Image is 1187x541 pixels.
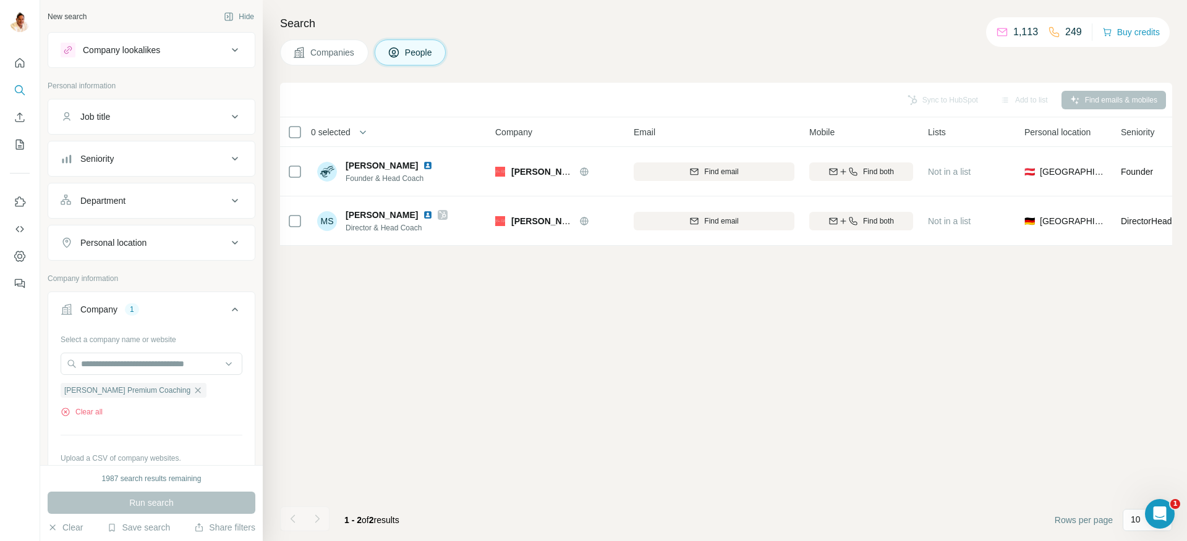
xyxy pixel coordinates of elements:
[344,515,362,525] span: 1 - 2
[48,144,255,174] button: Seniority
[1040,166,1106,178] span: [GEOGRAPHIC_DATA]
[704,166,738,177] span: Find email
[863,166,894,177] span: Find both
[48,102,255,132] button: Job title
[48,295,255,329] button: Company1
[362,515,369,525] span: of
[1121,216,1172,226] span: Director Head
[61,406,103,417] button: Clear all
[48,80,255,91] p: Personal information
[495,216,505,226] img: Logo of Mimi Ruth Premium Coaching
[10,133,30,156] button: My lists
[48,11,87,22] div: New search
[344,515,399,525] span: results
[80,111,110,123] div: Job title
[48,228,255,258] button: Personal location
[1102,23,1160,41] button: Buy credits
[809,162,913,181] button: Find both
[1013,25,1038,40] p: 1,113
[1024,166,1035,178] span: 🇦🇹
[10,245,30,267] button: Dashboard
[10,218,30,240] button: Use Surfe API
[194,521,255,534] button: Share filters
[80,303,117,316] div: Company
[10,12,30,32] img: Avatar
[704,216,738,227] span: Find email
[423,161,433,170] img: LinkedIn logo
[80,153,114,165] div: Seniority
[809,212,913,230] button: Find both
[64,385,190,396] span: [PERSON_NAME] Premium Coaching
[511,167,665,177] span: [PERSON_NAME] Premium Coaching
[1055,514,1113,526] span: Rows per page
[1131,513,1141,526] p: 10
[10,106,30,128] button: Enrich CSV
[10,79,30,101] button: Search
[346,173,438,184] span: Founder & Head Coach
[48,186,255,216] button: Department
[1024,215,1035,227] span: 🇩🇪
[61,453,242,464] p: Upload a CSV of company websites.
[10,272,30,295] button: Feedback
[511,216,665,226] span: [PERSON_NAME] Premium Coaching
[311,126,351,138] span: 0 selected
[369,515,374,525] span: 2
[634,212,794,230] button: Find email
[61,329,242,345] div: Select a company name or website
[80,237,147,249] div: Personal location
[405,46,433,59] span: People
[61,464,242,475] p: Your list is private and won't be saved or shared.
[1145,499,1175,529] iframe: Intercom live chat
[928,126,946,138] span: Lists
[928,216,971,226] span: Not in a list
[809,126,835,138] span: Mobile
[495,126,532,138] span: Company
[1121,167,1153,177] span: Founder
[317,211,337,231] div: MS
[310,46,355,59] span: Companies
[48,35,255,65] button: Company lookalikes
[928,167,971,177] span: Not in a list
[317,162,337,182] img: Avatar
[83,44,160,56] div: Company lookalikes
[634,126,655,138] span: Email
[1040,215,1106,227] span: [GEOGRAPHIC_DATA]
[102,473,202,484] div: 1987 search results remaining
[634,162,794,181] button: Find email
[346,159,418,172] span: [PERSON_NAME]
[80,195,126,207] div: Department
[1121,126,1154,138] span: Seniority
[1065,25,1082,40] p: 249
[346,222,448,233] span: Director & Head Coach
[863,216,894,227] span: Find both
[48,273,255,284] p: Company information
[10,191,30,213] button: Use Surfe on LinkedIn
[423,210,433,220] img: LinkedIn logo
[495,167,505,177] img: Logo of Mimi Ruth Premium Coaching
[48,521,83,534] button: Clear
[1170,499,1180,509] span: 1
[107,521,170,534] button: Save search
[280,15,1172,32] h4: Search
[215,7,263,26] button: Hide
[1024,126,1091,138] span: Personal location
[346,209,418,221] span: [PERSON_NAME]
[10,52,30,74] button: Quick start
[125,304,139,315] div: 1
